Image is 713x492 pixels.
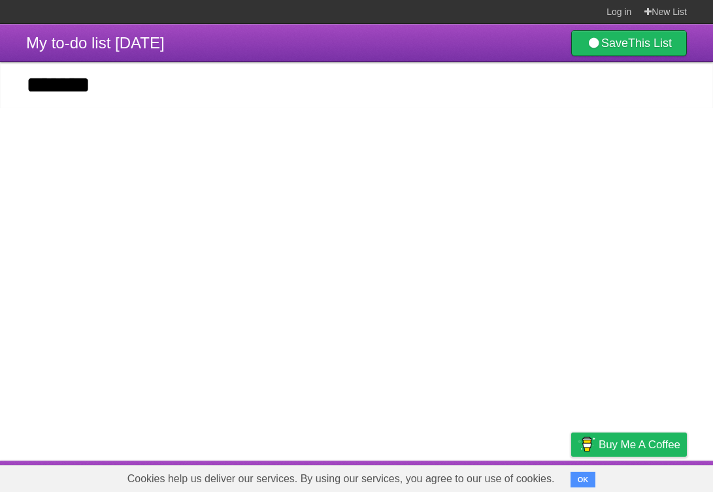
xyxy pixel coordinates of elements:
[599,433,680,456] span: Buy me a coffee
[628,37,672,50] b: This List
[605,464,687,489] a: Suggest a feature
[571,433,687,457] a: Buy me a coffee
[571,30,687,56] a: SaveThis List
[510,464,539,489] a: Terms
[440,464,493,489] a: Developers
[114,466,568,492] span: Cookies help us deliver our services. By using our services, you agree to our use of cookies.
[554,464,588,489] a: Privacy
[26,34,165,52] span: My to-do list [DATE]
[578,433,595,455] img: Buy me a coffee
[571,472,596,487] button: OK
[397,464,425,489] a: About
